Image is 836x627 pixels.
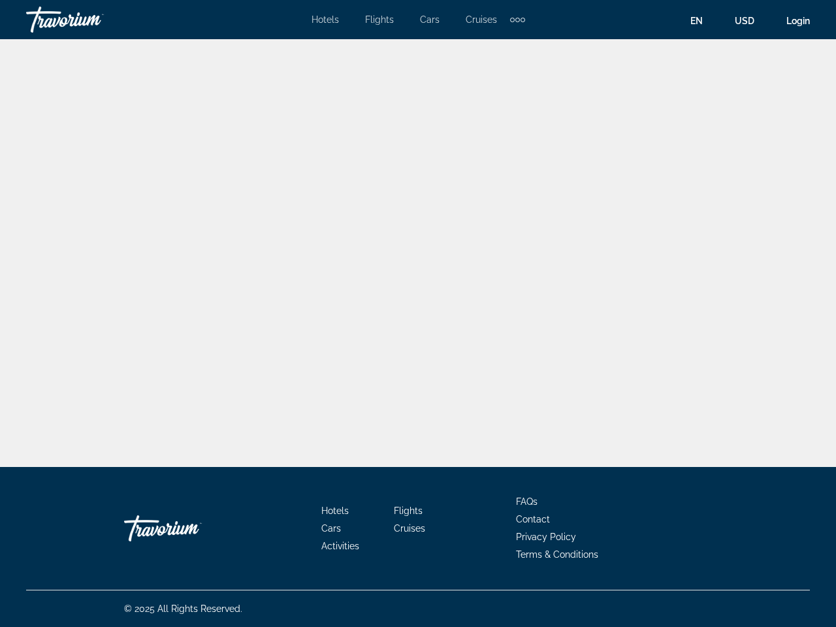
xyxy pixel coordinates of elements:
[321,506,349,516] a: Hotels
[516,514,550,524] a: Contact
[26,3,157,37] a: Travorium
[516,496,538,507] a: FAQs
[312,14,339,25] a: Hotels
[394,506,423,516] a: Flights
[365,14,394,25] a: Flights
[124,603,242,614] span: © 2025 All Rights Reserved.
[321,523,341,534] a: Cars
[321,541,359,551] a: Activities
[735,11,767,30] button: Change currency
[466,14,497,25] a: Cruises
[420,14,440,25] a: Cars
[735,16,754,26] span: USD
[394,523,425,534] a: Cruises
[786,16,810,26] a: Login
[124,509,255,548] a: Go Home
[690,11,715,30] button: Change language
[516,549,598,560] a: Terms & Conditions
[510,9,525,30] button: Extra navigation items
[690,16,703,26] span: en
[516,532,576,542] a: Privacy Policy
